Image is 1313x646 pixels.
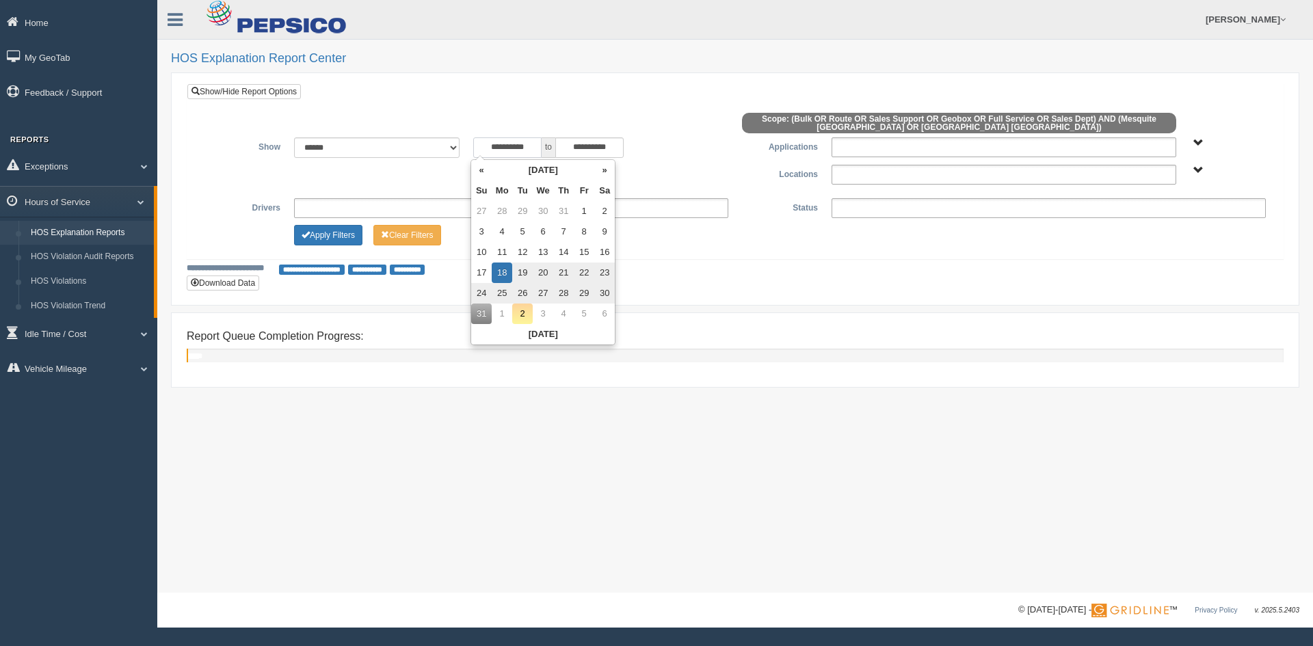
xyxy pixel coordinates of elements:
[553,304,574,324] td: 4
[553,180,574,201] th: Th
[294,225,362,245] button: Change Filter Options
[25,221,154,245] a: HOS Explanation Reports
[594,180,615,201] th: Sa
[574,221,594,242] td: 8
[471,201,492,221] td: 27
[533,242,553,263] td: 13
[25,294,154,319] a: HOS Violation Trend
[492,242,512,263] td: 11
[512,304,533,324] td: 2
[373,225,441,245] button: Change Filter Options
[594,263,615,283] td: 23
[512,242,533,263] td: 12
[492,160,594,180] th: [DATE]
[574,201,594,221] td: 1
[187,275,259,291] button: Download Data
[198,198,287,215] label: Drivers
[594,283,615,304] td: 30
[471,324,615,345] th: [DATE]
[198,137,287,154] label: Show
[187,84,301,99] a: Show/Hide Report Options
[1255,606,1299,614] span: v. 2025.5.2403
[735,137,825,154] label: Applications
[542,137,555,158] span: to
[574,242,594,263] td: 15
[574,263,594,283] td: 22
[574,304,594,324] td: 5
[1195,606,1237,614] a: Privacy Policy
[471,160,492,180] th: «
[533,304,553,324] td: 3
[512,180,533,201] th: Tu
[553,201,574,221] td: 31
[171,52,1299,66] h2: HOS Explanation Report Center
[533,201,553,221] td: 30
[594,201,615,221] td: 2
[512,263,533,283] td: 19
[492,221,512,242] td: 4
[492,263,512,283] td: 18
[512,221,533,242] td: 5
[512,201,533,221] td: 29
[25,245,154,269] a: HOS Violation Audit Reports
[533,221,553,242] td: 6
[492,304,512,324] td: 1
[533,283,553,304] td: 27
[533,263,553,283] td: 20
[471,180,492,201] th: Su
[492,283,512,304] td: 25
[1018,603,1299,617] div: © [DATE]-[DATE] - ™
[533,180,553,201] th: We
[25,269,154,294] a: HOS Violations
[574,180,594,201] th: Fr
[553,283,574,304] td: 28
[742,113,1176,133] span: Scope: (Bulk OR Route OR Sales Support OR Geobox OR Full Service OR Sales Dept) AND (Mesquite [GE...
[574,283,594,304] td: 29
[594,221,615,242] td: 9
[553,242,574,263] td: 14
[594,160,615,180] th: »
[471,221,492,242] td: 3
[735,165,825,181] label: Locations
[594,304,615,324] td: 6
[1091,604,1169,617] img: Gridline
[187,330,1284,342] h4: Report Queue Completion Progress:
[492,201,512,221] td: 28
[735,198,825,215] label: Status
[553,263,574,283] td: 21
[594,242,615,263] td: 16
[471,263,492,283] td: 17
[471,283,492,304] td: 24
[512,283,533,304] td: 26
[553,221,574,242] td: 7
[492,180,512,201] th: Mo
[471,242,492,263] td: 10
[471,304,492,324] td: 31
